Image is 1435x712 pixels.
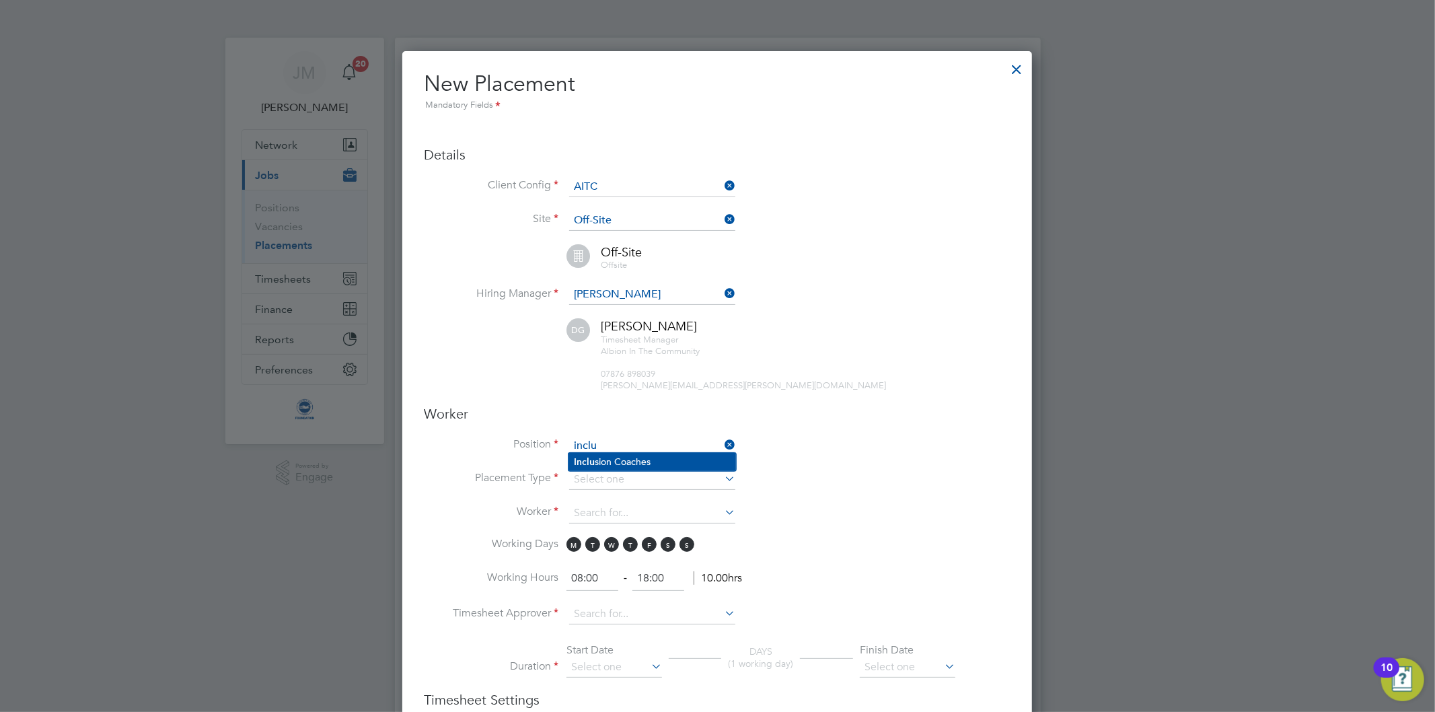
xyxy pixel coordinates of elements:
[424,70,1010,113] h2: New Placement
[424,287,558,301] label: Hiring Manager
[569,503,735,524] input: Search for...
[424,146,1010,164] h3: Details
[728,657,793,670] span: (1 working day)
[601,259,627,271] span: Offsite
[679,537,694,552] span: S
[642,537,657,552] span: F
[566,537,581,552] span: M
[569,285,735,305] input: Search for...
[566,567,618,591] input: 08:00
[566,643,662,657] div: Start Date
[623,537,638,552] span: T
[601,334,678,345] span: Timesheet Manager
[601,345,700,357] span: Albion In The Community
[621,571,630,585] span: ‐
[424,178,558,192] label: Client Config
[424,437,558,452] label: Position
[568,453,736,471] li: sion Coaches
[569,470,735,490] input: Select one
[632,567,684,591] input: 17:00
[601,380,886,391] span: [PERSON_NAME][EMAIL_ADDRESS][PERSON_NAME][DOMAIN_NAME]
[569,604,735,625] input: Search for...
[604,537,619,552] span: W
[566,318,590,342] span: DG
[694,571,742,585] span: 10.00hrs
[424,537,558,551] label: Working Days
[585,537,600,552] span: T
[424,505,558,519] label: Worker
[601,368,655,380] span: 07876 898039
[721,645,800,670] div: DAYS
[569,211,735,231] input: Search for...
[601,318,697,334] span: [PERSON_NAME]
[1381,658,1424,701] button: Open Resource Center, 10 new notifications
[424,660,558,674] label: Duration
[661,537,675,552] span: S
[860,657,955,678] input: Select one
[424,405,1010,423] h3: Worker
[574,456,595,468] b: Inclu
[601,244,642,260] span: Off-Site
[566,657,662,678] input: Select one
[860,643,955,657] div: Finish Date
[569,177,735,197] input: Search for...
[1381,668,1393,685] div: 10
[424,691,1010,709] h3: Timesheet Settings
[424,571,558,585] label: Working Hours
[424,471,558,485] label: Placement Type
[424,98,1010,113] div: Mandatory Fields
[424,606,558,620] label: Timesheet Approver
[424,212,558,226] label: Site
[569,436,735,456] input: Search for...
